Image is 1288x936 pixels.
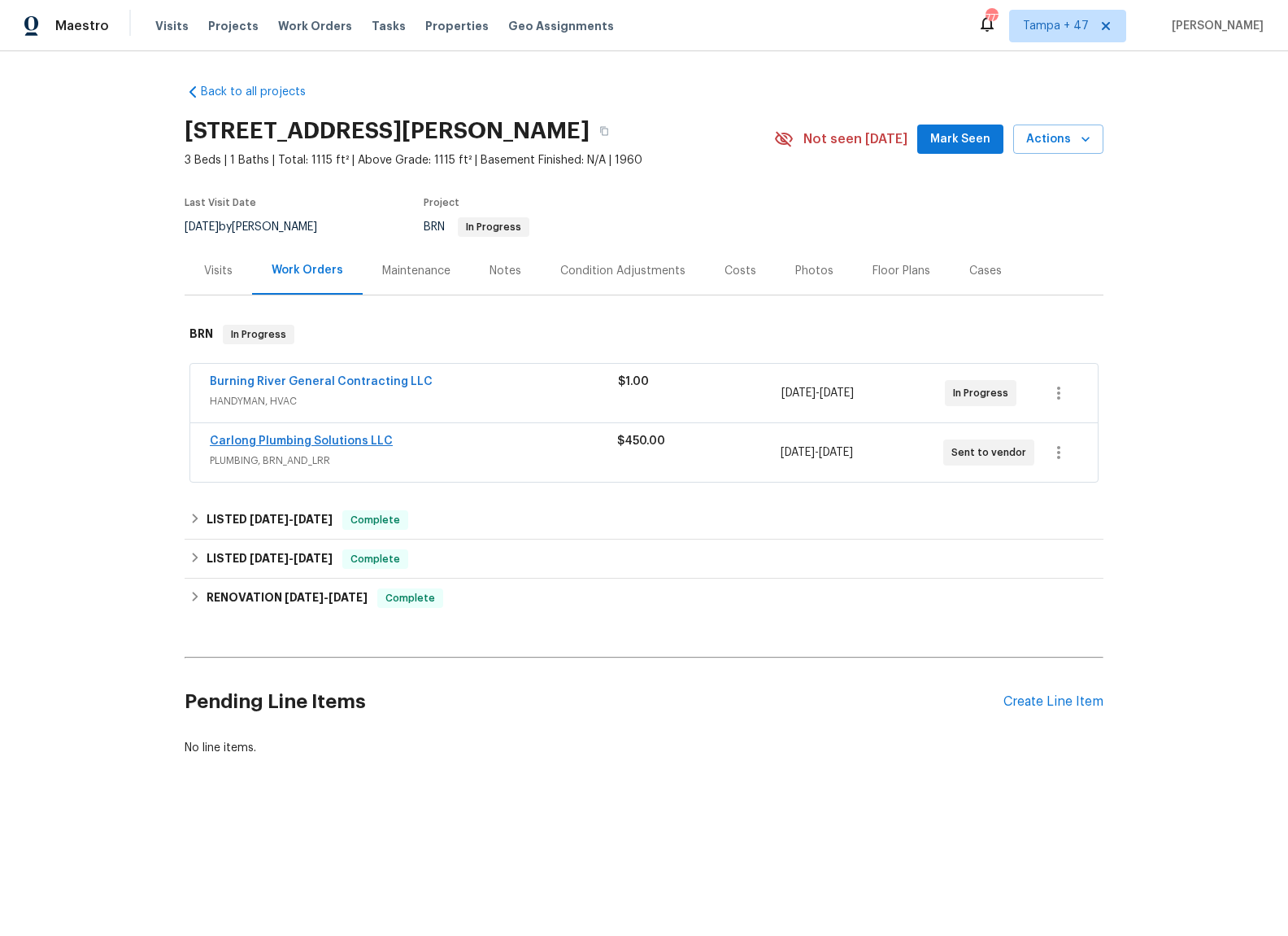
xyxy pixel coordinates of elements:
span: Actions [1026,129,1090,150]
span: Visits [155,18,189,34]
span: Complete [344,551,407,567]
span: Work Orders [278,18,352,34]
button: Actions [1013,125,1103,155]
h6: LISTED [207,510,333,530]
span: [DATE] [781,387,816,399]
button: Copy Address [590,116,619,146]
span: [DATE] [250,553,289,564]
div: Condition Adjustments [560,263,685,279]
span: - [285,592,368,603]
div: LISTED [DATE]-[DATE]Complete [185,540,1103,579]
div: RENOVATION [DATE]-[DATE]Complete [185,579,1103,618]
span: $1.00 [618,376,649,387]
span: [DATE] [781,447,815,458]
div: No line items. [185,740,1103,756]
div: Create Line Item [1003,694,1103,710]
a: Burning River General Contracting LLC [210,376,433,387]
div: Costs [724,263,756,279]
a: Carlong Plumbing Solutions LLC [210,435,393,447]
div: LISTED [DATE]-[DATE]Complete [185,501,1103,540]
span: [DATE] [820,387,854,399]
span: Projects [208,18,259,34]
div: Notes [490,263,521,279]
span: - [781,385,854,401]
div: Work Orders [272,262,343,278]
h2: [STREET_ADDRESS][PERSON_NAME] [185,123,590,139]
span: PLUMBING, BRN_AND_LRR [210,453,617,469]
span: Last Visit Date [185,198,256,208]
span: Properties [425,18,489,34]
span: Tasks [372,20,406,32]
span: 3 Beds | 1 Baths | Total: 1115 ft² | Above Grade: 1115 ft² | Basement Finished: N/A | 1960 [185,152,774,168]
span: Sent to vendor [951,444,1033,461]
div: Floor Plans [872,263,930,279]
span: [DATE] [294,553,333,564]
span: HANDYMAN, HVAC [210,393,618,409]
a: Back to all projects [185,84,341,100]
span: Complete [344,512,407,528]
span: $450.00 [617,435,665,447]
span: In Progress [459,222,528,232]
span: Maestro [55,18,109,34]
span: [DATE] [285,592,324,603]
span: - [250,514,333,525]
div: 777 [986,10,997,26]
h2: Pending Line Items [185,664,1003,740]
div: Photos [795,263,833,279]
span: [DATE] [185,221,219,233]
span: [DATE] [294,514,333,525]
span: - [250,553,333,564]
span: Mark Seen [930,129,990,150]
span: In Progress [953,385,1015,401]
span: - [781,444,853,461]
div: by [PERSON_NAME] [185,217,337,237]
span: [DATE] [329,592,368,603]
span: Project [424,198,459,208]
span: Geo Assignments [508,18,614,34]
span: In Progress [224,326,293,343]
span: Tampa + 47 [1023,18,1089,34]
span: [DATE] [819,447,853,458]
span: BRN [424,221,529,233]
h6: BRN [189,325,213,344]
div: BRN In Progress [185,308,1103,361]
div: Maintenance [382,263,450,279]
span: [DATE] [250,514,289,525]
div: Cases [969,263,1002,279]
span: Not seen [DATE] [803,131,907,147]
div: Visits [204,263,233,279]
button: Mark Seen [917,125,1003,155]
span: Complete [379,590,442,606]
h6: LISTED [207,549,333,569]
h6: RENOVATION [207,588,368,608]
span: [PERSON_NAME] [1165,18,1264,34]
